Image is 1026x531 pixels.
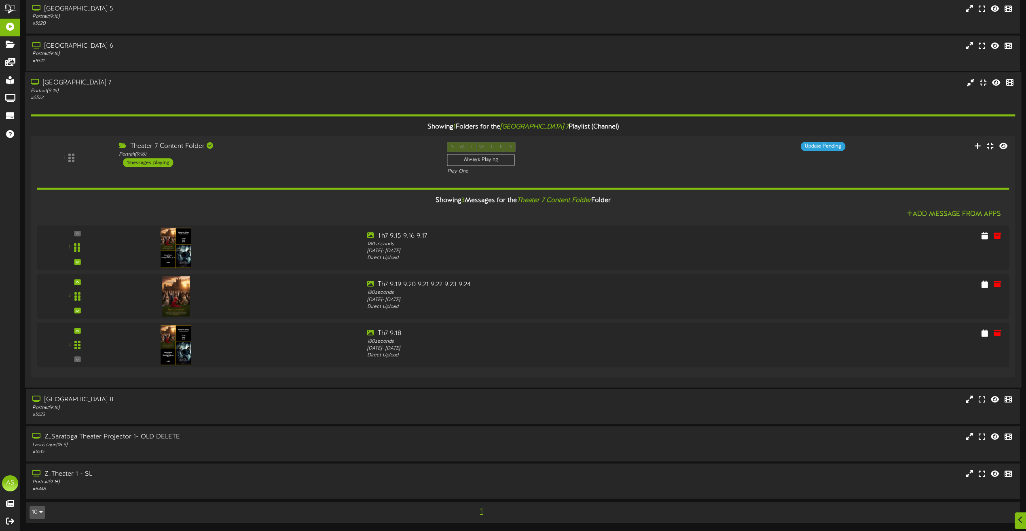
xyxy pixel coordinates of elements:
[367,303,760,310] div: Direct Upload
[367,296,760,303] div: [DATE] - [DATE]
[123,158,173,167] div: 1 messages playing
[367,255,760,261] div: Direct Upload
[367,338,760,345] div: 180 seconds
[31,88,434,95] div: Portrait ( 9:16 )
[32,42,434,51] div: [GEOGRAPHIC_DATA] 6
[32,411,434,418] div: # 5523
[32,51,434,57] div: Portrait ( 9:16 )
[453,123,456,131] span: 1
[162,276,190,316] img: 55630bd4-caed-4f15-940d-f4231c94cd5c.jpg
[32,486,434,493] div: # 6448
[500,123,569,131] i: [GEOGRAPHIC_DATA] 7
[32,4,434,14] div: [GEOGRAPHIC_DATA] 5
[367,241,760,248] div: 180 seconds
[32,432,434,442] div: Z_Saratoga Theater Projector 1- OLD DELETE
[31,192,1015,209] div: Showing Messages for the Folder
[367,289,760,296] div: 180 seconds
[32,395,434,405] div: [GEOGRAPHIC_DATA] 8
[32,479,434,486] div: Portrait ( 9:16 )
[32,58,434,65] div: # 5521
[119,142,435,151] div: Theater 7 Content Folder
[447,168,681,175] div: Play One
[367,232,760,241] div: Th7 9.15 9.16 9.17
[31,78,434,88] div: [GEOGRAPHIC_DATA] 7
[461,197,465,204] span: 3
[904,209,1003,219] button: Add Message From Apps
[119,151,435,158] div: Portrait ( 9:16 )
[161,228,191,268] img: d9013a10-0bb6-4265-8a9f-c60deffae334.jpg
[367,352,760,359] div: Direct Upload
[367,345,760,352] div: [DATE] - [DATE]
[517,197,591,204] i: Theater 7 Content Folder
[161,324,191,365] img: 1da0f06e-1b3c-4fde-9a4b-cb9a2baaeaa7.jpg
[367,280,760,289] div: Th7 9.19 9.20 9.21 9.22 9.23 9.24
[801,142,845,151] div: Update Pending
[32,405,434,411] div: Portrait ( 9:16 )
[478,507,485,516] span: 1
[32,449,434,455] div: # 5515
[367,329,760,338] div: Th7 9.18
[31,95,434,101] div: # 5522
[32,470,434,479] div: Z_Theater 1 - SL
[32,442,434,449] div: Landscape ( 16:9 )
[25,118,1021,136] div: Showing Folders for the Playlist (Channel)
[32,13,434,20] div: Portrait ( 9:16 )
[367,248,760,255] div: [DATE] - [DATE]
[447,154,515,166] div: Always Playing
[32,20,434,27] div: # 5520
[2,475,18,491] div: AS
[30,506,45,519] button: 10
